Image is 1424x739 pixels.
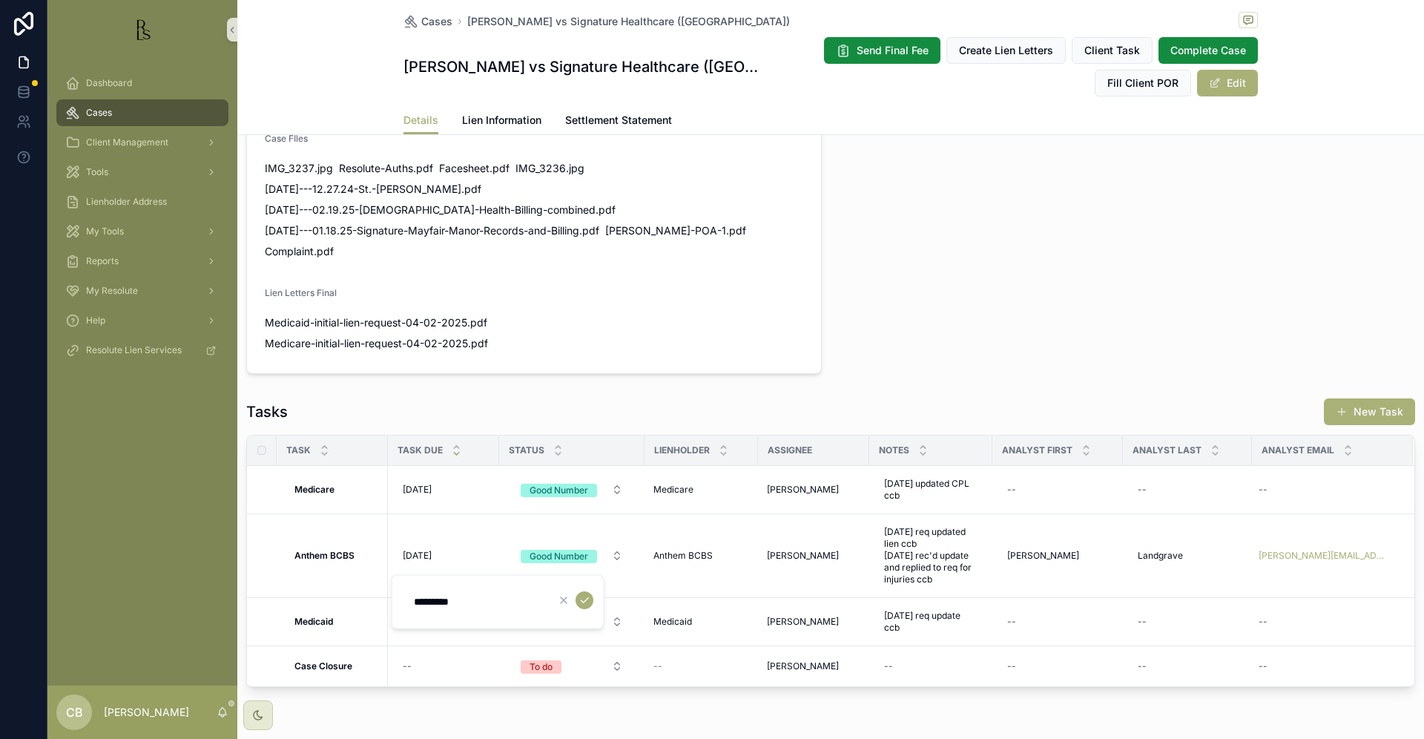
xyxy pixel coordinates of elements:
[1253,610,1395,634] a: --
[767,616,839,628] span: [PERSON_NAME]
[884,526,978,585] span: [DATE] req updated lien ccb [DATE] rec'd update and replied to req for injuries ccb
[339,161,413,176] span: Resolute-Auths
[884,610,978,634] span: [DATE] req update ccb
[1262,444,1334,456] span: Analyst Email
[767,550,839,562] span: [PERSON_NAME]
[468,336,488,351] span: .pdf
[403,56,769,77] h1: [PERSON_NAME] vs Signature Healthcare ([GEOGRAPHIC_DATA])
[878,472,983,508] a: [DATE] updated CPL ccb
[767,660,860,672] a: [PERSON_NAME]
[1253,654,1395,678] a: --
[86,166,108,178] span: Tools
[1259,660,1268,672] div: --
[654,444,710,456] span: Lienholder
[1001,610,1114,634] a: --
[653,616,692,628] span: Medicaid
[294,550,355,561] strong: Anthem BCBS
[1072,37,1153,64] button: Client Task
[879,444,909,456] span: Notes
[959,43,1053,58] span: Create Lien Letters
[1007,484,1016,496] div: --
[1158,37,1258,64] button: Complete Case
[878,604,983,640] a: [DATE] req update ccb
[56,159,228,185] a: Tools
[403,484,432,496] span: [DATE]
[509,653,635,680] button: Select Button
[653,550,749,562] a: Anthem BCBS
[509,476,635,503] button: Select Button
[131,18,154,42] img: App logo
[56,337,228,364] a: Resolute Lien Services
[1138,616,1147,628] div: --
[653,484,693,496] span: Medicare
[596,203,616,217] span: .pdf
[461,182,481,197] span: .pdf
[884,660,893,672] div: --
[565,113,672,128] span: Settlement Statement
[653,616,749,628] a: Medicaid
[56,248,228,275] a: Reports
[294,616,333,627] strong: Medicaid
[653,660,662,672] span: --
[1197,70,1258,96] button: Edit
[66,703,83,721] span: CB
[1170,43,1246,58] span: Complete Case
[1138,550,1183,562] span: Landgrave
[1095,70,1191,96] button: Fill Client POR
[1001,478,1114,502] a: --
[104,705,189,720] p: [PERSON_NAME]
[509,542,635,569] button: Select Button
[294,550,379,562] a: Anthem BCBS
[398,444,443,456] span: Task Due
[1324,398,1415,425] a: New Task
[1132,478,1243,502] a: --
[265,336,468,351] span: Medicare-initial-lien-request-04-02-2025
[86,226,124,237] span: My Tools
[508,542,636,570] a: Select Button
[56,129,228,156] a: Client Management
[56,218,228,245] a: My Tools
[767,660,839,672] span: [PERSON_NAME]
[397,544,490,568] a: [DATE]
[56,99,228,126] a: Cases
[403,107,438,135] a: Details
[403,113,438,128] span: Details
[397,654,490,678] a: --
[403,660,412,672] div: --
[946,37,1066,64] button: Create Lien Letters
[489,161,510,176] span: .pdf
[86,255,119,267] span: Reports
[294,484,334,495] strong: Medicare
[1253,544,1395,568] a: [PERSON_NAME][EMAIL_ADDRESS][PERSON_NAME][DOMAIN_NAME]
[509,444,544,456] span: Status
[1132,544,1243,568] a: Landgrave
[1132,654,1243,678] a: --
[265,133,308,144] span: Case FIles
[1084,43,1140,58] span: Client Task
[1007,616,1016,628] div: --
[397,478,490,502] a: [DATE]
[1138,660,1147,672] div: --
[1133,444,1201,456] span: Analyst Last
[294,660,379,672] a: Case Closure
[767,484,860,496] a: [PERSON_NAME]
[878,520,983,591] a: [DATE] req updated lien ccb [DATE] rec'd update and replied to req for injuries ccb
[86,344,182,356] span: Resolute Lien Services
[878,654,983,678] a: --
[1107,76,1179,91] span: Fill Client POR
[265,244,314,259] span: Complaint
[403,14,452,29] a: Cases
[265,315,467,330] span: Medicaid-initial-lien-request-04-02-2025
[246,401,288,422] h1: Tasks
[413,161,433,176] span: .pdf
[566,161,584,176] span: .jpg
[265,182,461,197] span: [DATE]---12.27.24-St.-[PERSON_NAME]
[86,196,167,208] span: Lienholder Address
[403,550,432,562] span: [DATE]
[605,223,726,238] span: [PERSON_NAME]-POA-1
[265,161,314,176] span: IMG_3237
[56,277,228,304] a: My Resolute
[462,113,541,128] span: Lien Information
[508,476,636,504] a: Select Button
[86,137,168,148] span: Client Management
